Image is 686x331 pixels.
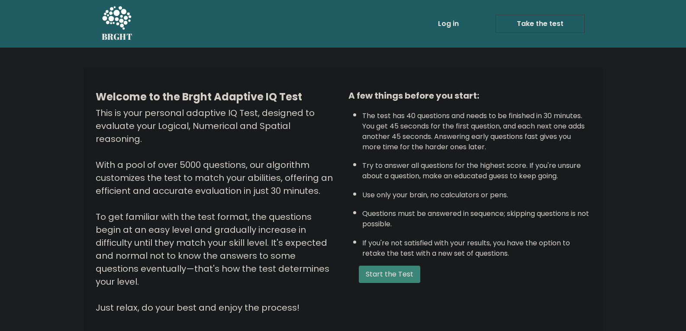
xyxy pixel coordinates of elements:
div: A few things before you start: [348,89,591,102]
a: Take the test [496,15,585,33]
h5: BRGHT [102,32,133,42]
div: This is your personal adaptive IQ Test, designed to evaluate your Logical, Numerical and Spatial ... [96,106,338,314]
a: BRGHT [102,3,133,44]
b: Welcome to the Brght Adaptive IQ Test [96,90,302,104]
a: Log in [435,15,462,32]
li: If you're not satisfied with your results, you have the option to retake the test with a new set ... [362,234,591,259]
li: Try to answer all questions for the highest score. If you're unsure about a question, make an edu... [362,156,591,181]
li: The test has 40 questions and needs to be finished in 30 minutes. You get 45 seconds for the firs... [362,106,591,152]
li: Questions must be answered in sequence; skipping questions is not possible. [362,204,591,229]
li: Use only your brain, no calculators or pens. [362,186,591,200]
button: Start the Test [359,266,420,283]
